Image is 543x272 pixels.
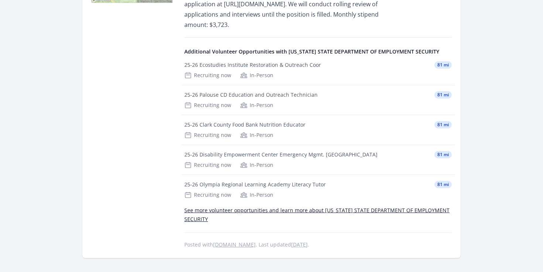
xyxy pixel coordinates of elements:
a: 25-26 Ecostudies Institute Restoration & Outreach Coor 81 mi Recruiting now In-Person [181,55,455,85]
a: 25-26 Clark County Food Bank Nutrition Educator 81 mi Recruiting now In-Person [181,115,455,145]
div: 25-26 Ecostudies Institute Restoration & Outreach Coor [184,61,321,69]
div: In-Person [240,191,273,199]
div: 25-26 Disability Empowerment Center Emergency Mgmt. [GEOGRAPHIC_DATA] [184,151,378,158]
a: 25-26 Palouse CD Education and Outreach Technician 81 mi Recruiting now In-Person [181,85,455,115]
a: See more volunteer opportunities and learn more about [US_STATE] STATE DEPARTMENT OF EMPLOYMENT S... [184,207,450,223]
div: 25-26 Clark County Food Bank Nutrition Educator [184,121,305,128]
div: Recruiting now [184,191,231,199]
a: 25-26 Disability Empowerment Center Emergency Mgmt. [GEOGRAPHIC_DATA] 81 mi Recruiting now In-Person [181,145,455,175]
a: 25-26 Olympia Regional Learning Academy Literacy Tutor 81 mi Recruiting now In-Person [181,175,455,204]
div: 25-26 Palouse CD Education and Outreach Technician [184,91,318,99]
div: 25-26 Olympia Regional Learning Academy Literacy Tutor [184,181,326,188]
abbr: Sat, Aug 30, 2025 12:27 AM [291,241,308,248]
div: Recruiting now [184,131,231,139]
div: In-Person [240,131,273,139]
span: 81 mi [434,181,452,188]
div: In-Person [240,161,273,169]
span: 81 mi [434,91,452,99]
span: 81 mi [434,121,452,128]
div: In-Person [240,101,273,109]
div: In-Person [240,72,273,79]
div: Recruiting now [184,161,231,169]
a: [DOMAIN_NAME] [213,241,256,248]
h4: Additional Volunteer Opportunities with [US_STATE] STATE DEPARTMENT OF EMPLOYMENT SECURITY [184,48,452,55]
p: Posted with . Last updated . [184,242,452,248]
div: Recruiting now [184,101,231,109]
span: 81 mi [434,61,452,69]
div: Recruiting now [184,72,231,79]
span: 81 mi [434,151,452,158]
